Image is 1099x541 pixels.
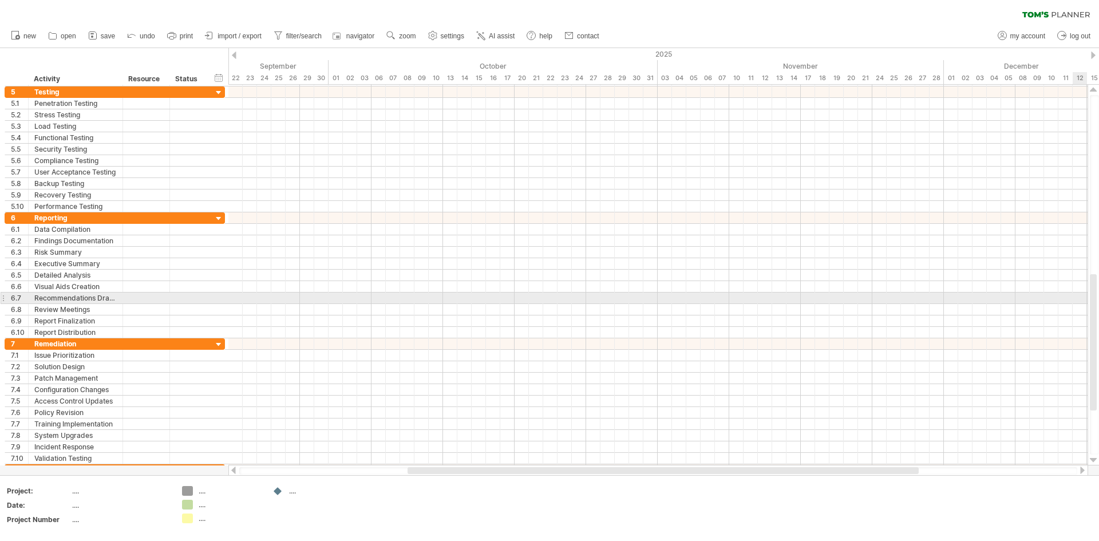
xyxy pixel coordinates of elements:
div: Configuration Changes [34,384,117,395]
div: 6.1 [11,224,28,235]
div: Friday, 3 October 2025 [357,72,371,84]
span: import / export [218,32,262,40]
div: Tuesday, 18 November 2025 [815,72,829,84]
div: Monday, 22 September 2025 [228,72,243,84]
div: Solution Design [34,361,117,372]
div: Thursday, 9 October 2025 [414,72,429,84]
div: Detailed Analysis [34,270,117,281]
div: Friday, 24 October 2025 [572,72,586,84]
div: .... [199,486,261,496]
div: Friday, 7 November 2025 [715,72,729,84]
div: 6.8 [11,304,28,315]
span: settings [441,32,464,40]
div: 6.2 [11,235,28,246]
div: Tuesday, 7 October 2025 [386,72,400,84]
div: 6.6 [11,281,28,292]
div: Thursday, 27 November 2025 [915,72,930,84]
div: Project: [7,486,70,496]
a: zoom [384,29,419,44]
div: Backup Testing [34,178,117,189]
div: Monday, 3 November 2025 [658,72,672,84]
div: Thursday, 23 October 2025 [558,72,572,84]
div: 6.4 [11,258,28,269]
div: Friday, 5 December 2025 [1001,72,1015,84]
div: Monday, 13 October 2025 [443,72,457,84]
div: Compliance Testing [34,155,117,166]
div: Issue Prioritization [34,350,117,361]
div: Wednesday, 8 October 2025 [400,72,414,84]
div: Monday, 17 November 2025 [801,72,815,84]
div: User Acceptance Testing [34,167,117,177]
div: Friday, 10 October 2025 [429,72,443,84]
div: Thursday, 6 November 2025 [701,72,715,84]
span: filter/search [286,32,322,40]
div: Incident Response [34,441,117,452]
span: save [101,32,115,40]
div: Monday, 6 October 2025 [371,72,386,84]
div: Tuesday, 25 November 2025 [887,72,901,84]
div: 7.7 [11,418,28,429]
div: 7.2 [11,361,28,372]
div: 5.5 [11,144,28,155]
span: AI assist [489,32,515,40]
div: Reporting [34,212,117,223]
div: Wednesday, 10 December 2025 [1044,72,1058,84]
div: 5.10 [11,201,28,212]
div: Wednesday, 26 November 2025 [901,72,915,84]
div: .... [72,515,168,524]
div: 6 [11,212,28,223]
a: my account [995,29,1049,44]
div: Testing [34,86,117,97]
div: Friday, 14 November 2025 [786,72,801,84]
span: new [23,32,36,40]
div: 5.7 [11,167,28,177]
div: November 2025 [658,60,944,72]
div: 7.4 [11,384,28,395]
div: Tuesday, 30 September 2025 [314,72,329,84]
div: Penetration Testing [34,98,117,109]
a: navigator [331,29,378,44]
div: 7.6 [11,407,28,418]
a: new [8,29,39,44]
div: Validation Testing [34,453,117,464]
div: Access Control Updates [34,396,117,406]
a: import / export [202,29,265,44]
div: Tuesday, 2 December 2025 [958,72,973,84]
div: Tuesday, 9 December 2025 [1030,72,1044,84]
div: Security Testing [34,144,117,155]
a: save [85,29,118,44]
span: print [180,32,193,40]
div: Wednesday, 22 October 2025 [543,72,558,84]
div: Thursday, 20 November 2025 [844,72,858,84]
div: Training Implementation [34,418,117,429]
div: Friday, 21 November 2025 [858,72,872,84]
div: .... [199,514,261,523]
div: Stress Testing [34,109,117,120]
span: contact [577,32,599,40]
div: Wednesday, 19 November 2025 [829,72,844,84]
div: 6.10 [11,327,28,338]
div: Status [175,73,200,85]
div: Monday, 20 October 2025 [515,72,529,84]
div: 5.8 [11,178,28,189]
span: help [539,32,552,40]
div: Tuesday, 14 October 2025 [457,72,472,84]
div: Wednesday, 3 December 2025 [973,72,987,84]
div: 6.5 [11,270,28,281]
div: Thursday, 4 December 2025 [987,72,1001,84]
div: 7.5 [11,396,28,406]
div: Performance Testing [34,201,117,212]
div: Monday, 27 October 2025 [586,72,600,84]
a: AI assist [473,29,518,44]
div: Date: [7,500,70,510]
div: 7.1 [11,350,28,361]
div: Follow-up [34,464,117,475]
div: Recommendations Drafting [34,293,117,303]
div: Project Number [7,515,70,524]
div: 7.10 [11,453,28,464]
div: 8 [11,464,28,475]
div: .... [199,500,261,510]
div: Recovery Testing [34,189,117,200]
div: Friday, 31 October 2025 [643,72,658,84]
div: Executive Summary [34,258,117,269]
